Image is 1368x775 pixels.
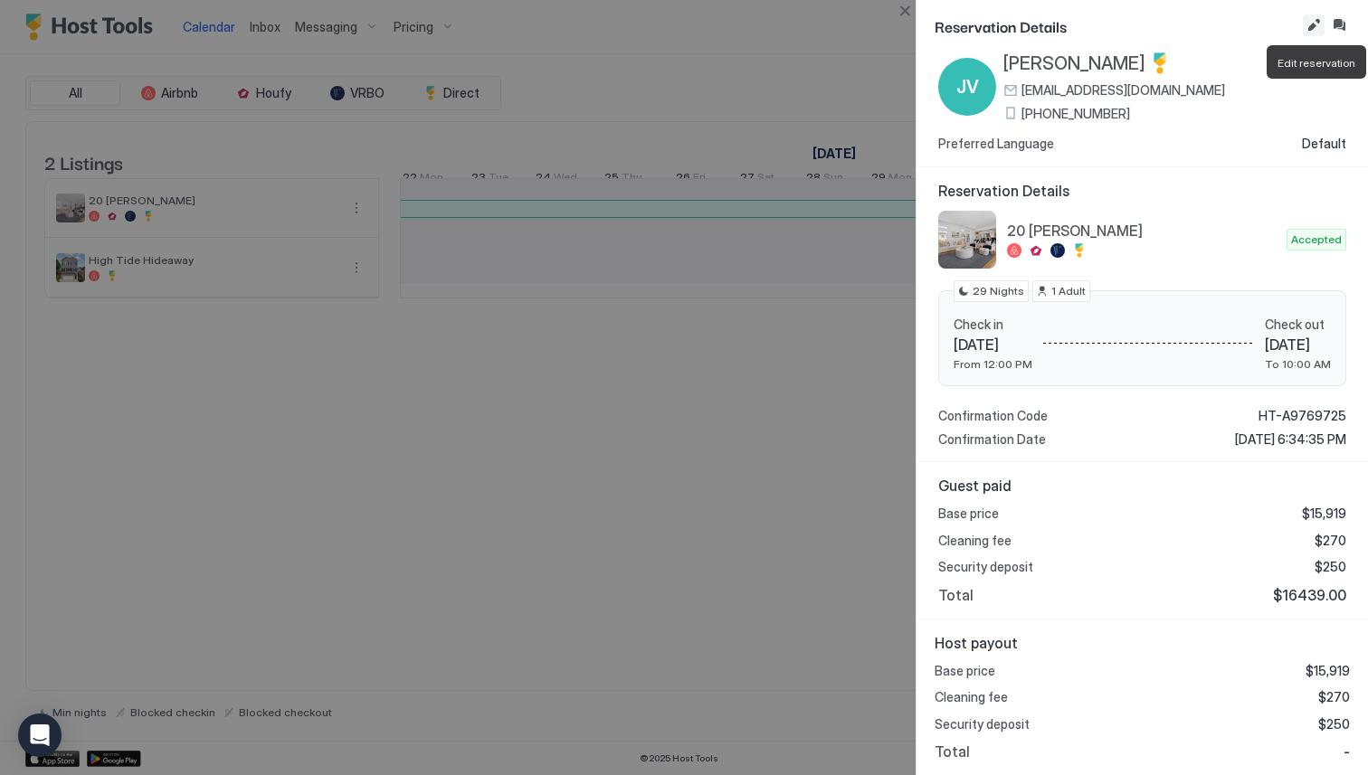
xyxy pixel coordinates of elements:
span: Total [935,742,970,761]
span: [PERSON_NAME] [1003,52,1145,75]
span: Total [938,586,974,604]
span: Security deposit [938,559,1033,575]
span: Host payout [935,634,1350,652]
span: HT-A9769725 [1259,408,1346,424]
span: [PHONE_NUMBER] [1021,106,1130,122]
span: Check in [954,317,1032,333]
span: Security deposit [935,716,1030,732]
span: $15,919 [1302,506,1346,522]
span: $270 [1318,689,1350,705]
span: Guest paid [938,477,1346,495]
span: $16439.00 [1273,586,1346,604]
span: 29 Nights [973,283,1024,299]
div: listing image [938,211,996,269]
span: 20 [PERSON_NAME] [1007,222,1279,240]
span: $15,919 [1306,663,1350,679]
span: Check out [1265,317,1331,333]
span: $270 [1315,533,1346,549]
button: Edit reservation [1303,14,1325,36]
span: $250 [1315,559,1346,575]
span: Base price [935,663,995,679]
span: Edit reservation [1278,56,1355,70]
span: 1 Adult [1051,283,1086,299]
span: Preferred Language [938,136,1054,152]
span: Reservation Details [938,182,1346,200]
span: $250 [1318,716,1350,732]
span: Accepted [1291,232,1342,248]
div: Open Intercom Messenger [18,714,62,757]
span: [DATE] 6:34:35 PM [1235,431,1346,448]
span: - [1344,742,1350,761]
span: To 10:00 AM [1265,357,1331,371]
span: Reservation Details [935,14,1299,37]
button: Inbox [1328,14,1350,36]
span: Cleaning fee [938,533,1012,549]
span: From 12:00 PM [954,357,1032,371]
span: [EMAIL_ADDRESS][DOMAIN_NAME] [1021,82,1225,99]
span: Base price [938,506,999,522]
span: Cleaning fee [935,689,1008,705]
span: Default [1302,136,1346,152]
span: JV [956,73,979,100]
span: Confirmation Code [938,408,1048,424]
span: [DATE] [954,336,1032,354]
span: [DATE] [1265,336,1331,354]
span: Confirmation Date [938,431,1046,448]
